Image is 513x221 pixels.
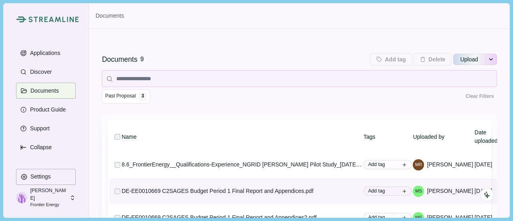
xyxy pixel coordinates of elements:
[16,101,76,118] button: Product Guide
[95,12,124,20] a: Documents
[28,173,51,180] p: Settings
[368,187,385,195] span: Add tag
[120,123,362,151] th: Name
[27,125,50,132] p: Support
[412,123,473,151] th: Uploaded by
[427,160,473,169] span: [PERSON_NAME]
[16,139,76,155] button: Expand
[368,214,385,221] span: Add tag
[16,192,27,203] img: profile picture
[28,16,79,22] img: Streamline Climate Logo
[370,53,412,66] button: Add tag
[16,169,76,185] button: Settings
[475,184,498,198] div: [DATE]
[28,87,59,94] p: Documents
[453,53,485,66] button: Upload
[415,215,422,220] div: Marian Stone
[16,16,26,22] img: Streamline Climate Logo
[140,55,144,65] div: 9
[30,202,67,208] p: Frontier Energy
[27,106,66,113] p: Product Guide
[463,89,497,103] button: Clear Filters
[486,53,497,66] button: See more options
[102,89,150,103] button: Past Proposal 3
[368,161,385,168] span: Add tag
[16,169,76,188] a: Settings
[473,123,498,151] th: Date uploaded
[16,16,76,22] a: Streamline Climate LogoStreamline Climate Logo
[16,120,76,136] button: Support
[102,55,137,65] div: Documents
[121,187,313,195] div: DE-EE0010669 C2SAGES Budget Period 1 Final Report and Appendices.pdf
[16,83,76,99] button: Documents
[427,187,473,195] span: [PERSON_NAME]
[30,187,67,202] p: [PERSON_NAME]
[16,45,76,61] button: Applications
[121,160,362,169] div: 8.6_FrontierEnergy__Qualifications-Experience_NGRID [PERSON_NAME] Pilot Study_[DATE].docx
[27,69,52,75] p: Discover
[364,187,412,196] button: Add tag
[16,64,76,80] button: Discover
[362,123,412,151] th: Tags
[364,160,412,169] button: Add tag
[27,144,52,151] p: Collapse
[475,158,498,172] div: [DATE]
[415,189,422,193] div: Marian Stone
[27,50,61,57] p: Applications
[415,162,422,167] div: Megan Raisle
[140,93,145,98] div: 3
[105,93,135,100] span: Past Proposal
[414,53,452,66] button: Delete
